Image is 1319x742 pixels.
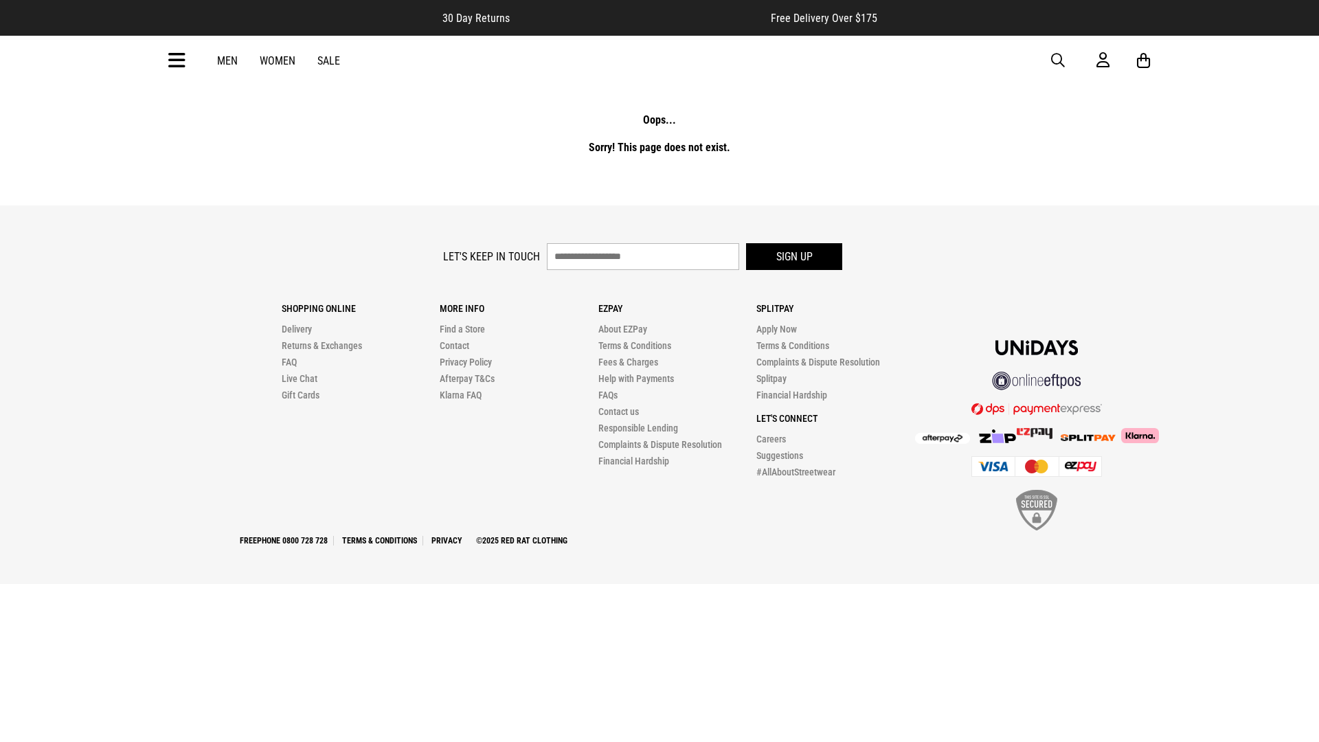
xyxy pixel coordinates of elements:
p: Ezpay [598,303,756,314]
a: Privacy Policy [440,357,492,368]
a: About EZPay [598,324,647,335]
a: Complaints & Dispute Resolution [598,439,722,450]
a: Terms & Conditions [756,340,829,351]
a: Financial Hardship [756,390,827,401]
a: #AllAboutStreetwear [756,466,835,477]
a: Splitpay [756,373,787,384]
a: Klarna FAQ [440,390,482,401]
a: Live Chat [282,373,317,384]
p: Let's Connect [756,413,914,424]
a: Responsible Lending [598,423,678,434]
a: Terms & Conditions [337,536,423,546]
img: Redrat logo [616,50,706,71]
a: Delivery [282,324,312,335]
img: Afterpay [915,433,970,444]
a: FAQ [282,357,297,368]
a: Freephone 0800 728 728 [234,536,334,546]
p: Shopping Online [282,303,440,314]
a: Terms & Conditions [598,340,671,351]
img: Zip [978,429,1017,443]
a: Women [260,54,295,67]
a: Suggestions [756,450,803,461]
a: Returns & Exchanges [282,340,362,351]
a: Careers [756,434,786,445]
a: Sale [317,54,340,67]
img: DPS [971,403,1102,415]
strong: Oops... [643,113,676,126]
label: Let's keep in touch [443,250,540,263]
a: Find a Store [440,324,485,335]
p: Splitpay [756,303,914,314]
a: ©2025 Red Rat Clothing [471,536,573,546]
img: Klarna [1116,428,1159,443]
a: Men [217,54,238,67]
strong: Sorry! This page does not exist. [589,141,730,154]
a: Help with Payments [598,373,674,384]
a: Financial Hardship [598,456,669,466]
a: Apply Now [756,324,797,335]
a: Contact [440,340,469,351]
a: Privacy [426,536,468,546]
img: Splitpay [1017,428,1052,439]
a: Contact us [598,406,639,417]
a: Fees & Charges [598,357,658,368]
a: Complaints & Dispute Resolution [756,357,880,368]
img: Splitpay [1061,434,1116,441]
a: FAQs [598,390,618,401]
img: Unidays [995,340,1078,355]
img: Cards [971,456,1102,477]
img: online eftpos [992,372,1081,390]
a: Afterpay T&Cs [440,373,495,384]
span: 30 Day Returns [442,12,510,25]
img: SSL [1016,490,1057,530]
iframe: Customer reviews powered by Trustpilot [537,11,743,25]
p: More Info [440,303,598,314]
span: Free Delivery Over $175 [771,12,877,25]
a: Gift Cards [282,390,319,401]
button: Sign up [746,243,842,270]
